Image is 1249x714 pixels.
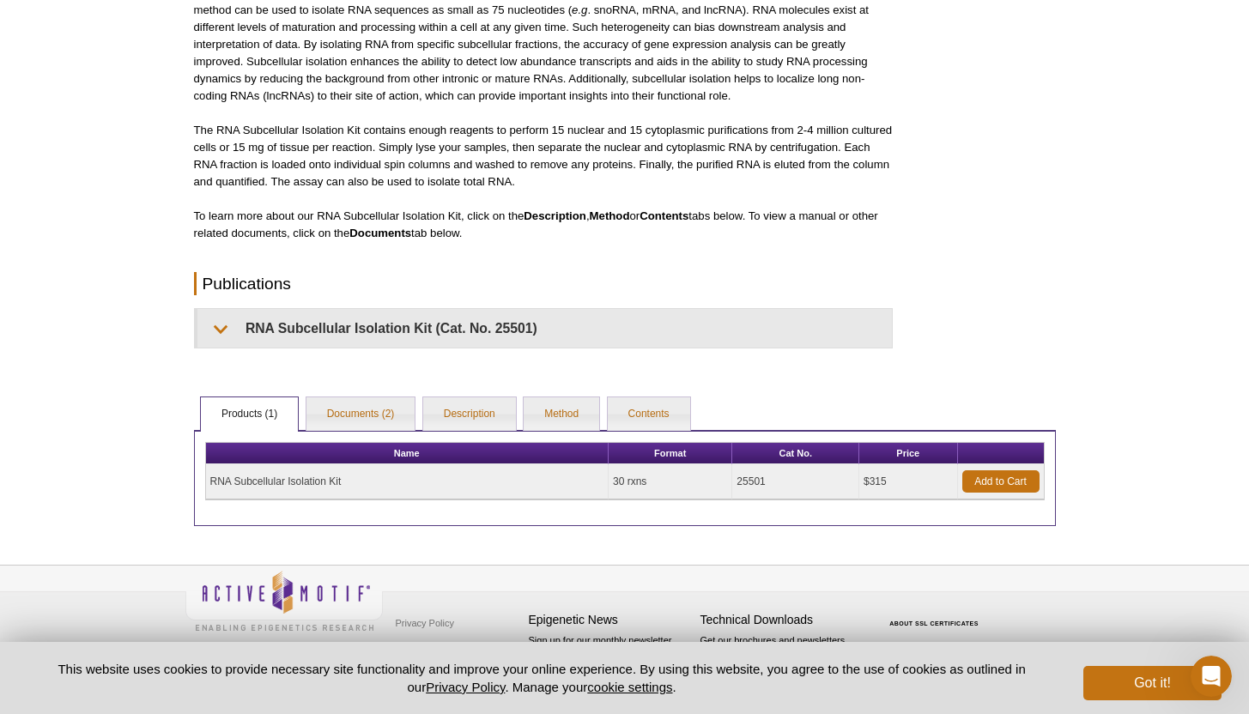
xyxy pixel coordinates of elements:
button: Got it! [1083,666,1221,700]
h4: Epigenetic News [529,613,692,627]
iframe: Intercom live chat [1191,656,1232,697]
em: e.g [572,3,587,16]
a: Privacy Policy [391,610,458,636]
p: To learn more about our RNA Subcellular Isolation Kit, click on the , or tabs below. To view a ma... [194,208,893,242]
th: Price [859,443,957,464]
a: Method [524,397,599,432]
a: ABOUT SSL CERTIFICATES [889,620,979,626]
strong: Contents [640,209,688,222]
td: RNA Subcellular Isolation Kit [206,464,609,499]
th: Cat No. [732,443,859,464]
a: Contents [608,397,690,432]
p: Sign up for our monthly newsletter highlighting recent publications in the field of epigenetics. [529,633,692,692]
summary: RNA Subcellular Isolation Kit (Cat. No. 25501) [197,309,892,348]
a: Products (1) [201,397,298,432]
p: This website uses cookies to provide necessary site functionality and improve your online experie... [28,660,1056,696]
table: Click to Verify - This site chose Symantec SSL for secure e-commerce and confidential communicati... [872,596,1001,633]
img: Active Motif, [185,566,383,635]
button: cookie settings [587,680,672,694]
a: Privacy Policy [426,680,505,694]
a: Documents (2) [306,397,415,432]
th: Format [609,443,732,464]
td: 25501 [732,464,859,499]
a: Description [423,397,516,432]
strong: Documents [349,227,411,239]
strong: Description [524,209,586,222]
strong: Method [590,209,630,222]
td: $315 [859,464,957,499]
h4: Technical Downloads [700,613,864,627]
p: The RNA Subcellular Isolation Kit contains enough reagents to perform 15 nuclear and 15 cytoplasm... [194,122,893,191]
th: Name [206,443,609,464]
td: 30 rxns [609,464,732,499]
p: Get our brochures and newsletters, or request them by mail. [700,633,864,677]
a: Terms & Conditions [391,636,482,662]
a: Add to Cart [962,470,1040,493]
h2: Publications [194,272,893,295]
